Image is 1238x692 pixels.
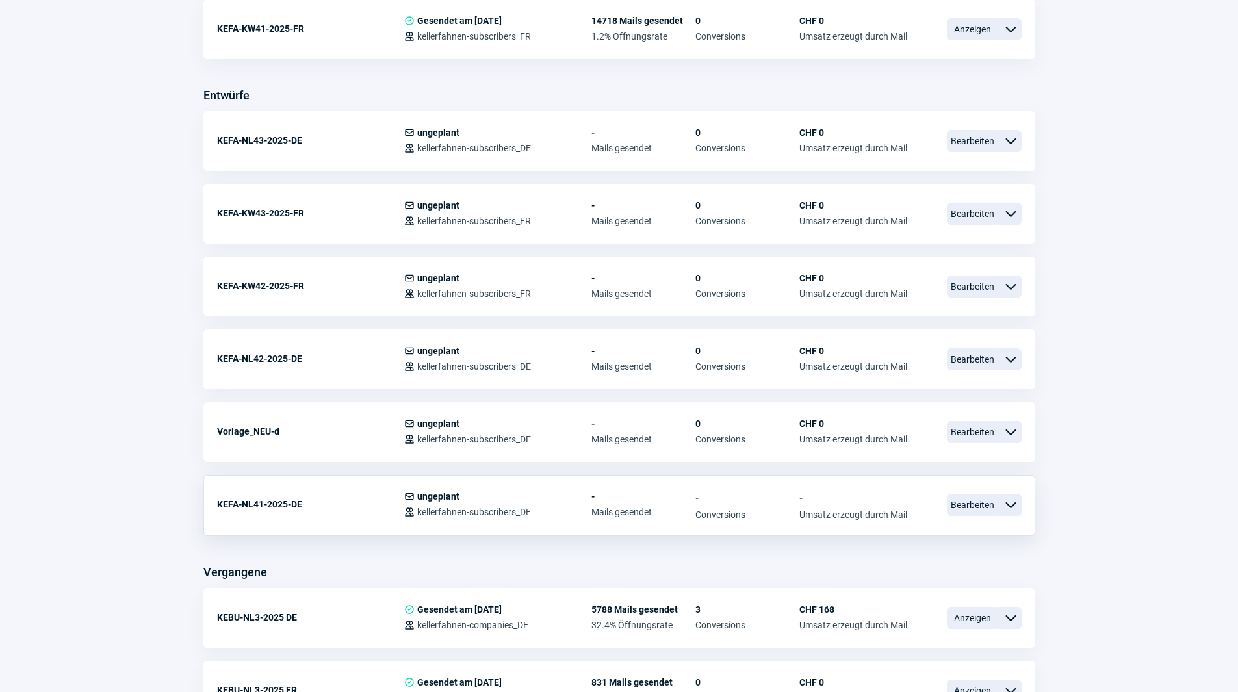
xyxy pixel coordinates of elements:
span: 0 [695,346,799,356]
span: Conversions [695,509,799,520]
span: Umsatz erzeugt durch Mail [799,288,907,299]
span: 831 Mails gesendet [591,677,695,687]
span: kellerfahnen-companies_DE [417,620,528,630]
span: CHF 0 [799,127,907,138]
span: kellerfahnen-subscribers_DE [417,507,531,517]
span: Mails gesendet [591,361,695,372]
span: Mails gesendet [591,143,695,153]
span: 3 [695,604,799,615]
span: Mails gesendet [591,288,695,299]
span: CHF 0 [799,346,907,356]
span: - [591,200,695,211]
span: kellerfahnen-subscribers_DE [417,361,531,372]
span: - [591,127,695,138]
span: kellerfahnen-subscribers_DE [417,143,531,153]
span: Umsatz erzeugt durch Mail [799,509,907,520]
span: Mails gesendet [591,507,695,517]
span: Conversions [695,288,799,299]
span: ungeplant [417,127,459,138]
h3: Vergangene [203,562,267,583]
span: ungeplant [417,346,459,356]
span: kellerfahnen-subscribers_FR [417,216,531,226]
span: 0 [695,273,799,283]
div: Vorlage_NEU-d [217,418,404,444]
span: Gesendet am [DATE] [417,16,502,26]
span: - [591,491,695,502]
span: CHF 0 [799,16,907,26]
span: ungeplant [417,200,459,211]
span: - [695,491,799,504]
span: 0 [695,418,799,429]
h3: Entwürfe [203,85,250,106]
span: Conversions [695,620,799,630]
span: kellerfahnen-subscribers_DE [417,434,531,444]
div: KEBU-NL3-2025 DE [217,604,404,630]
span: - [591,273,695,283]
span: Bearbeiten [947,130,999,152]
span: 1.2% Öffnungsrate [591,31,695,42]
span: Anzeigen [947,18,999,40]
span: ungeplant [417,273,459,283]
span: - [591,418,695,429]
span: Bearbeiten [947,203,999,225]
span: Conversions [695,434,799,444]
span: Conversions [695,143,799,153]
span: Gesendet am [DATE] [417,677,502,687]
span: CHF 0 [799,200,907,211]
span: Conversions [695,31,799,42]
span: Anzeigen [947,607,999,629]
span: 32.4% Öffnungsrate [591,620,695,630]
span: Bearbeiten [947,348,999,370]
span: Umsatz erzeugt durch Mail [799,143,907,153]
span: 0 [695,127,799,138]
span: kellerfahnen-subscribers_FR [417,31,531,42]
span: ungeplant [417,491,459,502]
span: Bearbeiten [947,421,999,443]
span: 0 [695,16,799,26]
span: Umsatz erzeugt durch Mail [799,31,907,42]
span: Conversions [695,361,799,372]
span: Conversions [695,216,799,226]
div: KEFA-NL43-2025-DE [217,127,404,153]
span: - [799,491,907,504]
span: CHF 0 [799,677,907,687]
span: 0 [695,677,799,687]
div: KEFA-NL41-2025-DE [217,491,404,517]
span: Mails gesendet [591,434,695,444]
div: KEFA-NL42-2025-DE [217,346,404,372]
span: 14718 Mails gesendet [591,16,695,26]
span: CHF 0 [799,273,907,283]
span: 5788 Mails gesendet [591,604,695,615]
span: Umsatz erzeugt durch Mail [799,361,907,372]
span: CHF 168 [799,604,907,615]
span: Umsatz erzeugt durch Mail [799,216,907,226]
div: KEFA-KW42-2025-FR [217,273,404,299]
span: Bearbeiten [947,276,999,298]
span: Umsatz erzeugt durch Mail [799,434,907,444]
span: Bearbeiten [947,494,999,516]
span: Gesendet am [DATE] [417,604,502,615]
span: CHF 0 [799,418,907,429]
div: KEFA-KW43-2025-FR [217,200,404,226]
span: Mails gesendet [591,216,695,226]
span: 0 [695,200,799,211]
span: kellerfahnen-subscribers_FR [417,288,531,299]
span: - [591,346,695,356]
div: KEFA-KW41-2025-FR [217,16,404,42]
span: ungeplant [417,418,459,429]
span: Umsatz erzeugt durch Mail [799,620,907,630]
